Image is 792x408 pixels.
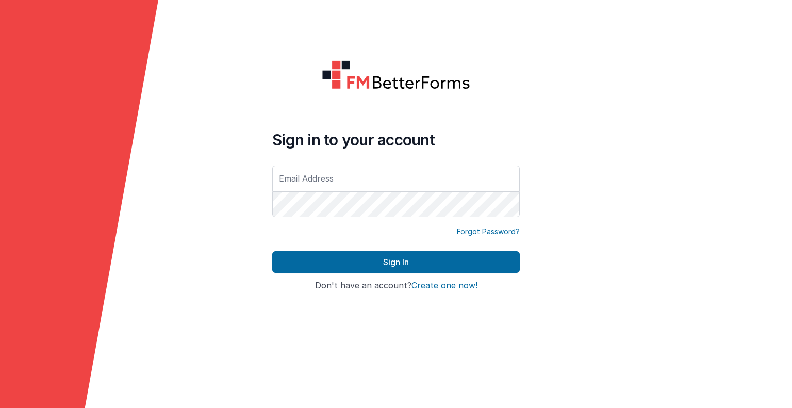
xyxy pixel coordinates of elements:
[272,251,520,273] button: Sign In
[272,166,520,191] input: Email Address
[272,130,520,149] h4: Sign in to your account
[411,281,477,290] button: Create one now!
[272,281,520,290] h4: Don't have an account?
[457,226,520,237] a: Forgot Password?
